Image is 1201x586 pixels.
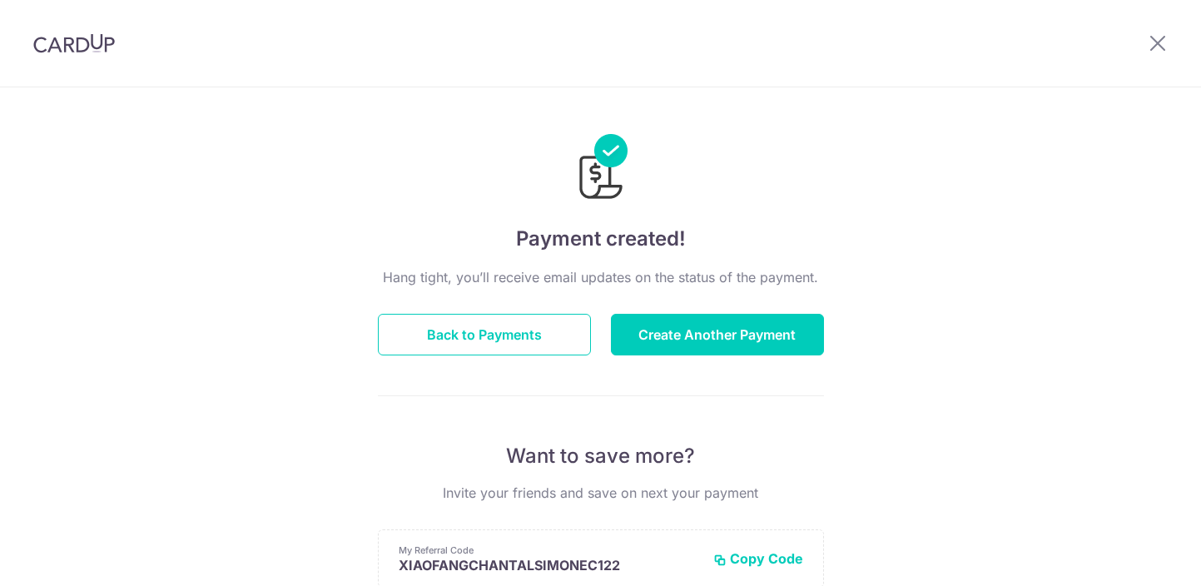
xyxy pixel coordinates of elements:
p: Hang tight, you’ll receive email updates on the status of the payment. [378,267,824,287]
p: Want to save more? [378,443,824,469]
p: XIAOFANGCHANTALSIMONEC122 [399,557,700,574]
button: Create Another Payment [611,314,824,355]
p: Invite your friends and save on next your payment [378,483,824,503]
p: My Referral Code [399,544,700,557]
img: CardUp [33,33,115,53]
h4: Payment created! [378,224,824,254]
button: Copy Code [713,550,803,567]
img: Payments [574,134,628,204]
button: Back to Payments [378,314,591,355]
